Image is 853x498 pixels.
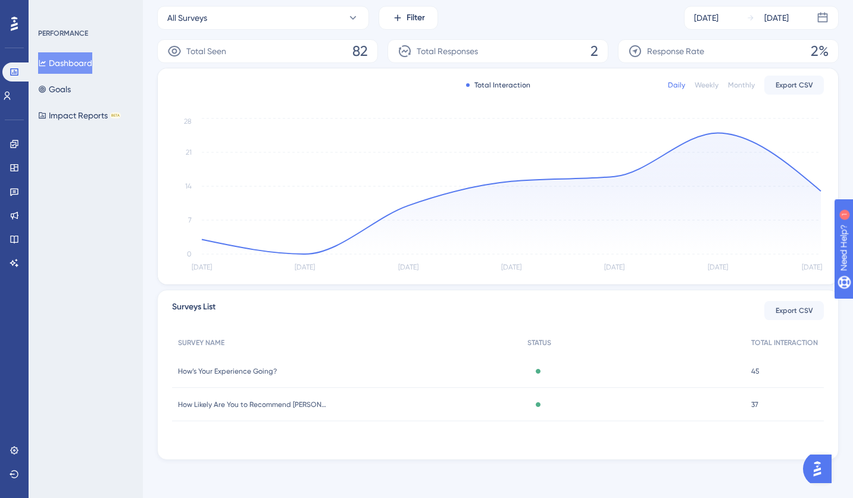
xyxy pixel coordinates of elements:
[157,6,369,30] button: All Surveys
[751,338,818,347] span: TOTAL INTERACTION
[172,300,215,321] span: Surveys List
[178,367,277,376] span: How’s Your Experience Going?
[352,42,368,61] span: 82
[668,80,685,90] div: Daily
[398,263,418,271] tspan: [DATE]
[764,76,824,95] button: Export CSV
[695,80,718,90] div: Weekly
[417,44,478,58] span: Total Responses
[110,112,121,118] div: BETA
[83,6,86,15] div: 1
[38,79,71,100] button: Goals
[466,80,530,90] div: Total Interaction
[802,263,822,271] tspan: [DATE]
[751,367,760,376] span: 45
[178,400,327,409] span: How Likely Are You to Recommend [PERSON_NAME]?
[764,301,824,320] button: Export CSV
[776,306,813,315] span: Export CSV
[192,263,212,271] tspan: [DATE]
[647,44,704,58] span: Response Rate
[185,182,192,190] tspan: 14
[178,338,224,347] span: SURVEY NAME
[186,44,226,58] span: Total Seen
[764,11,789,25] div: [DATE]
[776,80,813,90] span: Export CSV
[167,11,207,25] span: All Surveys
[28,3,74,17] span: Need Help?
[379,6,438,30] button: Filter
[187,250,192,258] tspan: 0
[38,29,88,38] div: PERFORMANCE
[38,52,92,74] button: Dashboard
[803,451,839,487] iframe: UserGuiding AI Assistant Launcher
[728,80,755,90] div: Monthly
[604,263,624,271] tspan: [DATE]
[811,42,829,61] span: 2%
[186,148,192,156] tspan: 21
[184,117,192,126] tspan: 28
[501,263,521,271] tspan: [DATE]
[708,263,728,271] tspan: [DATE]
[527,338,551,347] span: STATUS
[407,11,425,25] span: Filter
[188,216,192,224] tspan: 7
[694,11,718,25] div: [DATE]
[590,42,598,61] span: 2
[751,400,758,409] span: 37
[38,105,121,126] button: Impact ReportsBETA
[295,263,315,271] tspan: [DATE]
